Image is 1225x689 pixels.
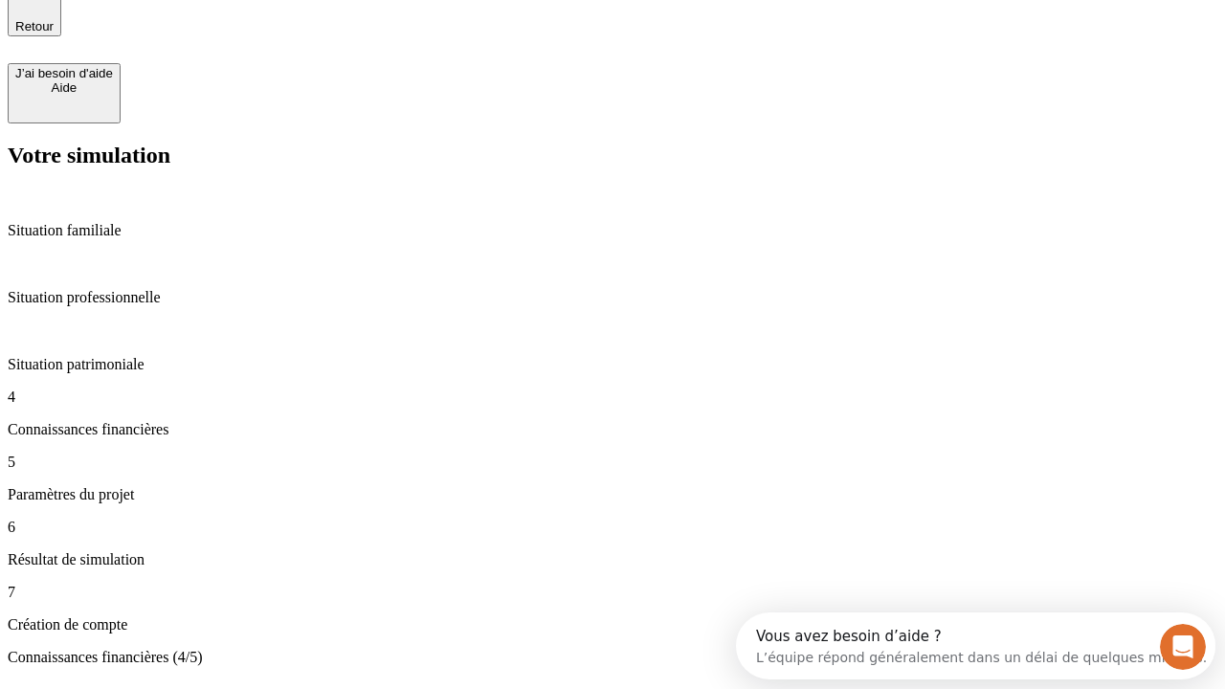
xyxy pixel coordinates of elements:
p: 6 [8,519,1217,536]
button: J’ai besoin d'aideAide [8,63,121,123]
p: Connaissances financières (4/5) [8,649,1217,666]
p: Connaissances financières [8,421,1217,438]
p: 7 [8,584,1217,601]
p: Création de compte [8,616,1217,633]
p: 4 [8,389,1217,406]
div: Vous avez besoin d’aide ? [20,16,471,32]
p: 5 [8,454,1217,471]
p: Situation familiale [8,222,1217,239]
div: J’ai besoin d'aide [15,66,113,80]
iframe: Intercom live chat discovery launcher [736,612,1215,679]
div: Ouvrir le Messenger Intercom [8,8,527,60]
iframe: Intercom live chat [1160,624,1206,670]
span: Retour [15,19,54,33]
p: Résultat de simulation [8,551,1217,568]
p: Paramètres du projet [8,486,1217,503]
div: Aide [15,80,113,95]
div: L’équipe répond généralement dans un délai de quelques minutes. [20,32,471,52]
h2: Votre simulation [8,143,1217,168]
p: Situation professionnelle [8,289,1217,306]
p: Situation patrimoniale [8,356,1217,373]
